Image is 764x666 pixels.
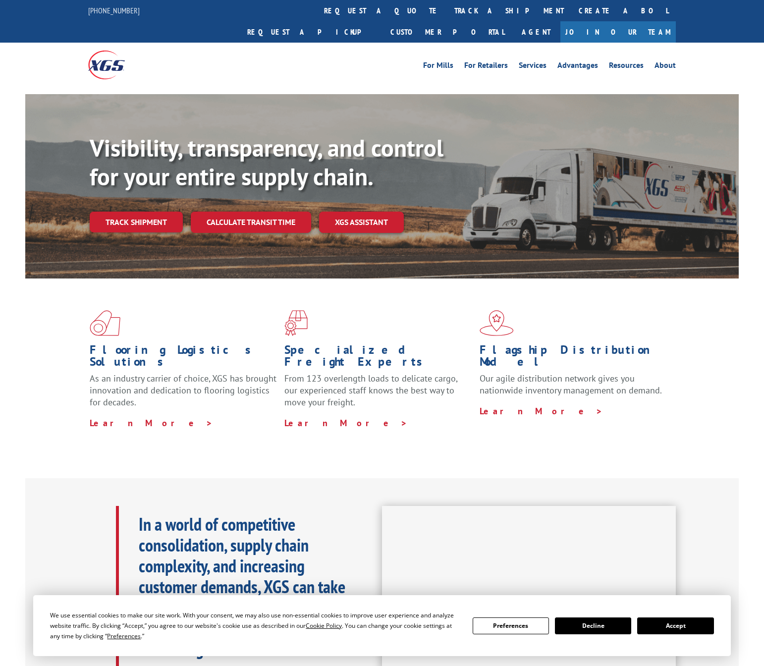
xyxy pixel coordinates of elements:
[473,617,549,634] button: Preferences
[90,417,213,429] a: Learn More >
[284,344,472,373] h1: Specialized Freight Experts
[90,373,276,408] span: As an industry carrier of choice, XGS has brought innovation and dedication to flooring logistics...
[90,344,277,373] h1: Flooring Logistics Solutions
[560,21,676,43] a: Join Our Team
[512,21,560,43] a: Agent
[555,617,631,634] button: Decline
[480,405,603,417] a: Learn More >
[33,595,731,656] div: Cookie Consent Prompt
[480,373,662,396] span: Our agile distribution network gives you nationwide inventory management on demand.
[90,310,120,336] img: xgs-icon-total-supply-chain-intelligence-red
[519,61,546,72] a: Services
[464,61,508,72] a: For Retailers
[480,344,667,373] h1: Flagship Distribution Model
[655,61,676,72] a: About
[383,21,512,43] a: Customer Portal
[240,21,383,43] a: Request a pickup
[284,310,308,336] img: xgs-icon-focused-on-flooring-red
[50,610,460,641] div: We use essential cookies to make our site work. With your consent, we may also use non-essential ...
[107,632,141,640] span: Preferences
[139,512,345,661] b: In a world of competitive consolidation, supply chain complexity, and increasing customer demands...
[637,617,713,634] button: Accept
[423,61,453,72] a: For Mills
[480,310,514,336] img: xgs-icon-flagship-distribution-model-red
[90,212,183,232] a: Track shipment
[557,61,598,72] a: Advantages
[191,212,311,233] a: Calculate transit time
[306,621,342,630] span: Cookie Policy
[319,212,404,233] a: XGS ASSISTANT
[284,373,472,417] p: From 123 overlength loads to delicate cargo, our experienced staff knows the best way to move you...
[90,132,443,192] b: Visibility, transparency, and control for your entire supply chain.
[88,5,140,15] a: [PHONE_NUMBER]
[284,417,408,429] a: Learn More >
[609,61,644,72] a: Resources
